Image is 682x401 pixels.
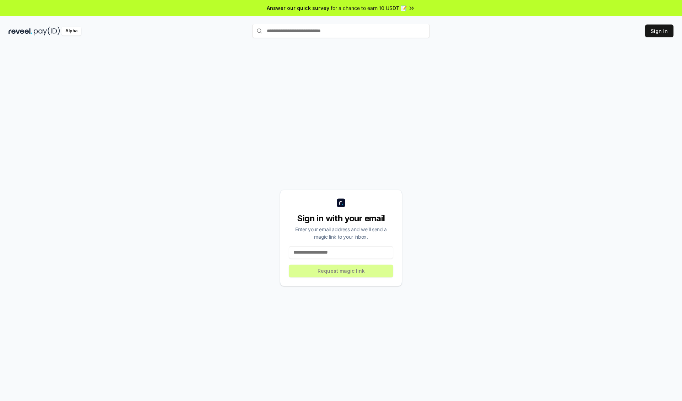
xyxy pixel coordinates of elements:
div: Sign in with your email [289,213,393,224]
img: reveel_dark [9,27,32,36]
span: Answer our quick survey [267,4,329,12]
button: Sign In [645,25,673,37]
span: for a chance to earn 10 USDT 📝 [331,4,407,12]
div: Enter your email address and we’ll send a magic link to your inbox. [289,226,393,240]
div: Alpha [61,27,81,36]
img: pay_id [34,27,60,36]
img: logo_small [337,199,345,207]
